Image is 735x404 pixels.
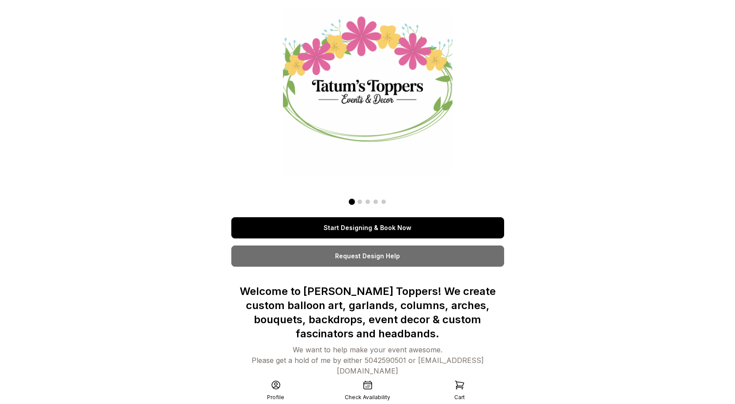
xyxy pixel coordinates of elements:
div: Check Availability [345,394,390,401]
div: Cart [454,394,465,401]
div: We want to help make your event awesome. Please get a hold of me by either 5042590501 or [EMAIL_A... [231,344,504,376]
a: Start Designing & Book Now [231,217,504,238]
p: Welcome to [PERSON_NAME] Toppers! We create custom balloon art, garlands, columns, arches, bouque... [231,284,504,341]
div: Profile [267,394,284,401]
a: Request Design Help [231,245,504,267]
